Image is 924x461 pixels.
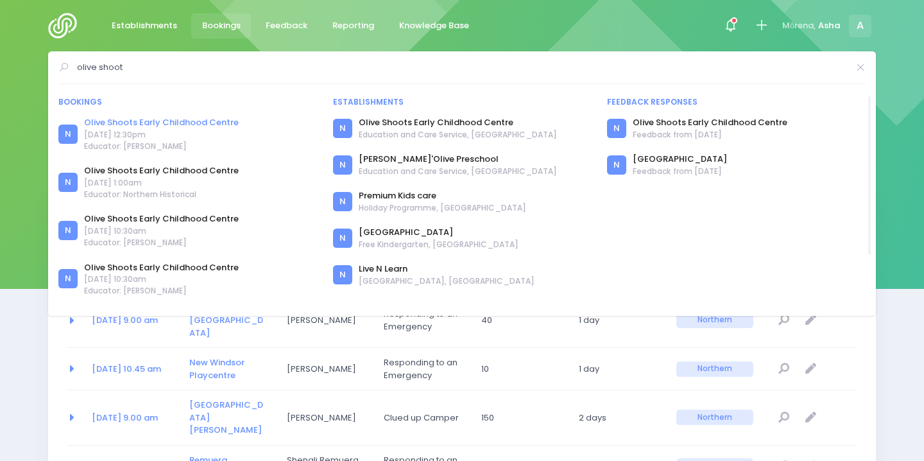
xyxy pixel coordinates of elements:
[189,302,263,339] a: Girl Guides - [GEOGRAPHIC_DATA]
[800,310,821,331] a: Edit
[481,412,558,424] span: 150
[84,129,239,141] span: [DATE] 12:30pm
[189,356,244,381] a: New Windsor Playcentre
[384,412,461,424] span: Clued up Camper
[359,189,526,202] a: Premium Kids care
[58,269,78,288] div: N
[84,213,239,225] a: Olive Shoots Early Childhood Centre
[278,293,376,348] td: Sarah McManaway
[83,293,181,348] td: 2030-11-26 09:00:00
[83,390,181,445] td: 2030-10-22 09:00:00
[359,166,557,177] span: Education and Care Service, [GEOGRAPHIC_DATA]
[181,348,278,390] td: New Windsor Playcentre
[359,239,518,250] span: Free Kindergarten, [GEOGRAPHIC_DATA]
[278,348,376,390] td: Elena Ruban
[481,363,558,376] span: 10
[473,348,570,390] td: 10
[84,116,239,129] a: Olive Shoots Early Childhood Centre
[668,348,766,390] td: Northern
[359,116,557,129] a: Olive Shoots Early Childhood Centre
[255,13,318,39] a: Feedback
[765,348,857,390] td: null
[579,363,656,376] span: 1 day
[570,390,668,445] td: 2
[333,119,352,138] div: N
[676,313,753,328] span: Northern
[633,153,727,166] a: [GEOGRAPHIC_DATA]
[333,265,352,284] div: N
[359,263,535,275] a: Live N Learn
[676,361,753,377] span: Northern
[84,285,239,297] span: Educator: [PERSON_NAME]
[287,412,364,424] span: [PERSON_NAME]
[84,164,239,177] a: Olive Shoots Early Childhood Centre
[189,399,263,436] a: [GEOGRAPHIC_DATA][PERSON_NAME]
[333,229,352,248] div: N
[782,19,816,32] span: Mōrena,
[202,19,241,32] span: Bookings
[359,275,535,287] span: [GEOGRAPHIC_DATA], [GEOGRAPHIC_DATA]
[84,177,239,189] span: [DATE] 1:00am
[359,129,557,141] span: Education and Care Service, [GEOGRAPHIC_DATA]
[473,293,570,348] td: 40
[181,390,278,445] td: Mt Albert School
[773,310,794,331] a: View
[384,308,461,333] span: Responding to an Emergency
[92,412,158,424] a: [DATE] 9.00 am
[84,189,239,200] span: Educator: Northern Historical
[359,202,526,214] span: Holiday Programme, [GEOGRAPHIC_DATA]
[668,293,766,348] td: Northern
[375,348,473,390] td: Responding to an Emergency
[58,221,78,240] div: N
[287,363,364,376] span: [PERSON_NAME]
[92,314,158,326] a: [DATE] 9.00 am
[58,96,317,108] div: Bookings
[48,13,85,39] img: Logo
[765,293,857,348] td: null
[266,19,307,32] span: Feedback
[579,412,656,424] span: 2 days
[101,13,187,39] a: Establishments
[359,226,518,239] a: [GEOGRAPHIC_DATA]
[58,125,78,144] div: N
[278,390,376,445] td: Kirsten Hudson
[181,293,278,348] td: Girl Guides - Stanmore Bay
[84,141,239,152] span: Educator: [PERSON_NAME]
[773,358,794,379] a: View
[399,19,469,32] span: Knowledge Base
[83,348,181,390] td: 2030-10-29 10:45:00
[84,225,239,237] span: [DATE] 10:30am
[333,96,592,108] div: Establishments
[849,15,871,37] span: A
[321,13,384,39] a: Reporting
[332,19,374,32] span: Reporting
[607,96,866,108] div: Feedback responses
[633,129,787,141] span: Feedback from [DATE]
[112,19,177,32] span: Establishments
[570,293,668,348] td: 1
[800,407,821,428] a: Edit
[58,173,78,192] div: N
[333,192,352,211] div: N
[84,261,239,274] a: Olive Shoots Early Childhood Centre
[668,390,766,445] td: Northern
[818,19,841,32] span: Asha
[773,407,794,428] a: View
[384,356,461,381] span: Responding to an Emergency
[77,58,848,77] input: Search for anything (like establishments, bookings, or feedback)
[800,358,821,379] a: Edit
[607,119,626,138] div: N
[92,363,161,375] a: [DATE] 10.45 am
[481,314,558,327] span: 40
[84,237,239,248] span: Educator: [PERSON_NAME]
[191,13,251,39] a: Bookings
[359,153,557,166] a: [PERSON_NAME]'Olive Preschool
[375,390,473,445] td: Clued up Camper
[375,293,473,348] td: Responding to an Emergency
[388,13,479,39] a: Knowledge Base
[333,155,352,175] div: N
[676,410,753,425] span: Northern
[765,390,857,445] td: null
[287,314,364,327] span: [PERSON_NAME]
[570,348,668,390] td: 1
